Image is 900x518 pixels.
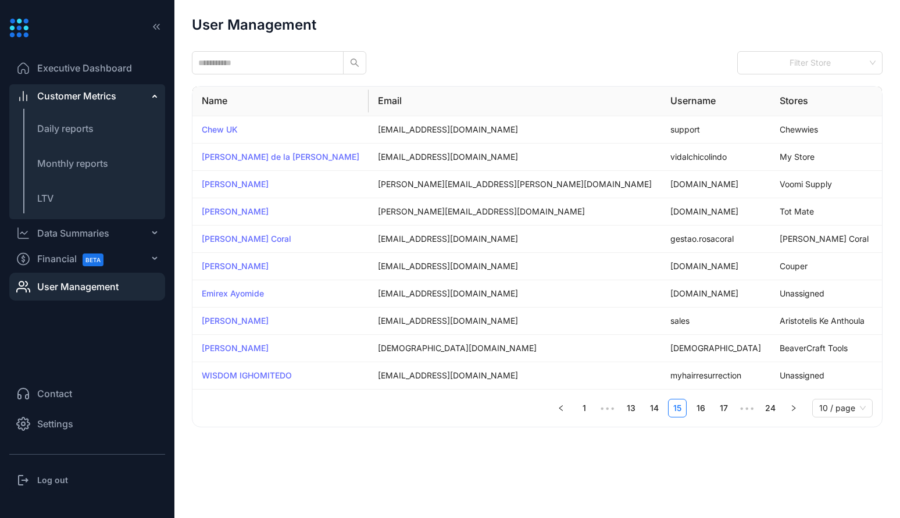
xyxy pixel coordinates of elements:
[598,399,617,417] li: Previous 5 Pages
[202,316,269,326] a: [PERSON_NAME]
[622,399,640,417] a: 13
[770,253,878,280] td: Couper
[669,399,686,417] a: 15
[202,179,269,189] a: [PERSON_NAME]
[369,87,661,116] th: Email
[192,17,316,33] h1: User Management
[770,144,878,171] td: My Store
[558,405,565,412] span: left
[192,87,369,116] th: Name
[819,399,866,417] span: 10 / page
[369,253,661,280] td: [EMAIL_ADDRESS][DOMAIN_NAME]
[369,280,661,308] td: [EMAIL_ADDRESS][DOMAIN_NAME]
[369,308,661,335] td: [EMAIL_ADDRESS][DOMAIN_NAME]
[202,261,269,271] a: [PERSON_NAME]
[784,399,803,417] li: Next Page
[369,335,661,362] td: [DEMOGRAPHIC_DATA][DOMAIN_NAME]
[762,399,779,417] a: 24
[202,343,269,353] a: [PERSON_NAME]
[770,308,878,335] td: Aristotelis Ke Anthoula
[661,144,770,171] td: vidalchicolindo
[738,399,756,417] li: Next 5 Pages
[552,399,570,417] li: Previous Page
[661,87,770,116] th: Username
[598,399,617,417] span: •••
[661,226,770,253] td: gestao.rosacoral
[37,280,119,294] span: User Management
[37,158,108,169] span: Monthly reports
[369,226,661,253] td: [EMAIL_ADDRESS][DOMAIN_NAME]
[37,417,73,431] span: Settings
[350,58,359,67] span: search
[661,171,770,198] td: [DOMAIN_NAME]
[369,198,661,226] td: [PERSON_NAME][EMAIL_ADDRESS][DOMAIN_NAME]
[37,387,72,401] span: Contact
[661,116,770,144] td: support
[715,399,733,417] a: 17
[202,288,264,298] a: Emirex Ayomide
[369,362,661,390] td: [EMAIL_ADDRESS][DOMAIN_NAME]
[202,234,291,244] a: [PERSON_NAME] Coral
[692,399,709,417] a: 16
[661,198,770,226] td: [DOMAIN_NAME]
[691,399,710,417] li: 16
[661,253,770,280] td: [DOMAIN_NAME]
[202,370,292,380] a: WISDOM IGHOMITEDO
[770,116,878,144] td: Chewwies
[37,226,109,240] div: Data Summaries
[770,171,878,198] td: Voomi Supply
[83,253,103,266] span: BETA
[661,308,770,335] td: sales
[770,198,878,226] td: Tot Mate
[37,61,132,75] span: Executive Dashboard
[770,362,878,390] td: Unassigned
[576,399,593,417] a: 1
[812,399,873,417] div: Page Size
[790,405,797,412] span: right
[369,171,661,198] td: [PERSON_NAME][EMAIL_ADDRESS][PERSON_NAME][DOMAIN_NAME]
[661,362,770,390] td: myhairresurrection
[552,399,570,417] button: left
[37,192,53,204] span: LTV
[738,399,756,417] span: •••
[645,399,663,417] a: 14
[369,144,661,171] td: [EMAIL_ADDRESS][DOMAIN_NAME]
[661,335,770,362] td: [DEMOGRAPHIC_DATA]
[770,335,878,362] td: BeaverCraft Tools
[37,474,68,486] h3: Log out
[770,226,878,253] td: [PERSON_NAME] Coral
[661,280,770,308] td: [DOMAIN_NAME]
[770,280,878,308] td: Unassigned
[37,89,116,103] span: Customer Metrics
[761,399,780,417] li: 24
[668,399,687,417] li: 15
[202,124,238,134] a: Chew UK
[202,152,359,162] a: [PERSON_NAME] de la [PERSON_NAME]
[202,206,269,216] a: [PERSON_NAME]
[369,116,661,144] td: [EMAIL_ADDRESS][DOMAIN_NAME]
[37,246,114,272] span: Financial
[770,87,878,116] th: Stores
[784,399,803,417] button: right
[37,123,94,134] span: Daily reports
[575,399,594,417] li: 1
